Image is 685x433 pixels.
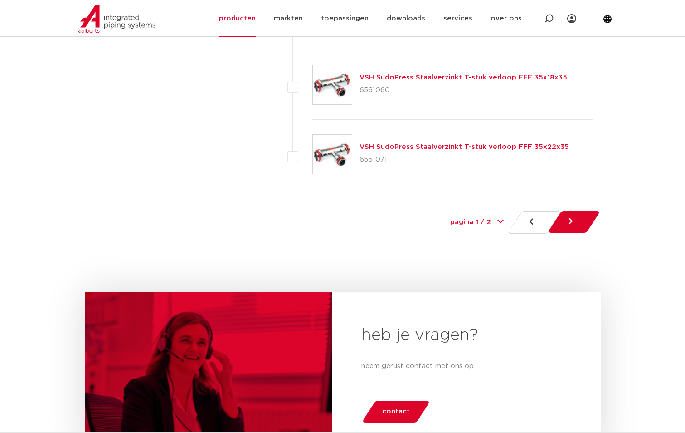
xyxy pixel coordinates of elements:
a: VSH SudoPress Staalverzinkt T-stuk verloop FFF 35x18x35 [360,74,567,81]
p: 6561071 [360,153,569,167]
a: contact [361,401,430,423]
p: 6561060 [360,83,567,98]
h2: heb je vragen? [361,325,572,346]
p: neem gerust contact met ons op [361,361,572,372]
img: Thumbnail for VSH SudoPress Staalverzinkt T-stuk verloop FFF 35x22x35 [313,135,352,174]
span: contact [382,404,410,419]
a: VSH SudoPress Staalverzinkt T-stuk verloop FFF 35x22x35 [360,143,569,150]
img: Thumbnail for VSH SudoPress Staalverzinkt T-stuk verloop FFF 35x18x35 [313,65,352,104]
